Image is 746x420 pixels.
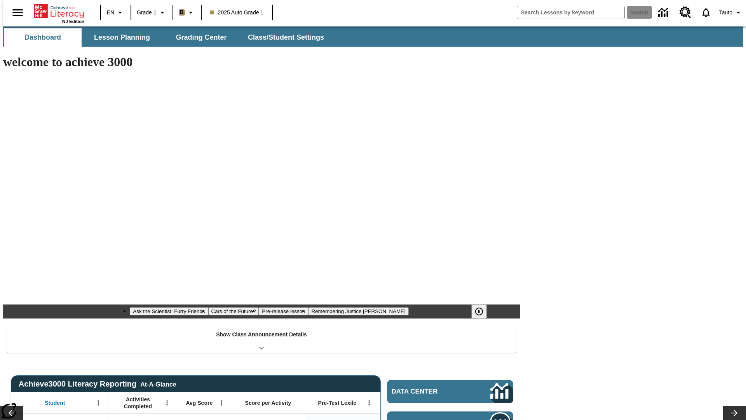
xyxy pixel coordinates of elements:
[134,5,170,19] button: Grade: Grade 1, Select a grade
[137,9,157,17] span: Grade 1
[130,307,208,315] button: Slide 1 Ask the Scientist: Furry Friends
[308,307,408,315] button: Slide 4 Remembering Justice O'Connor
[19,380,176,388] span: Achieve3000 Literacy Reporting
[83,28,161,47] button: Lesson Planning
[4,28,82,47] button: Dashboard
[208,307,259,315] button: Slide 2 Cars of the Future?
[112,396,164,410] span: Activities Completed
[517,6,624,19] input: search field
[162,28,240,47] button: Grading Center
[210,9,264,17] span: 2025 Auto Grade 1
[363,397,375,409] button: Open Menu
[186,399,213,406] span: Avg Score
[723,406,746,420] button: Lesson carousel, Next
[392,388,464,395] span: Data Center
[216,397,227,409] button: Open Menu
[107,9,114,17] span: EN
[675,2,696,23] a: Resource Center, Will open in new tab
[696,2,716,23] a: Notifications
[176,5,199,19] button: Boost Class color is light brown. Change class color
[716,5,746,19] button: Profile/Settings
[34,3,84,19] a: Home
[245,399,291,406] span: Score per Activity
[161,397,173,409] button: Open Menu
[7,326,516,353] div: Show Class Announcement Details
[45,399,65,406] span: Student
[3,26,743,47] div: SubNavbar
[92,397,104,409] button: Open Menu
[654,2,675,23] a: Data Center
[140,380,176,388] div: At-A-Glance
[242,28,330,47] button: Class/Student Settings
[387,380,513,403] a: Data Center
[719,9,732,17] span: Tauto
[259,307,308,315] button: Slide 3 Pre-release lesson
[471,304,487,318] button: Pause
[6,1,29,24] button: Open side menu
[216,331,307,339] p: Show Class Announcement Details
[471,304,495,318] div: Pause
[62,19,84,24] span: NJ Edition
[103,5,128,19] button: Language: EN, Select a language
[318,399,357,406] span: Pre-Test Lexile
[3,28,331,47] div: SubNavbar
[3,55,520,69] h1: welcome to achieve 3000
[34,3,84,24] div: Home
[180,7,184,17] span: B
